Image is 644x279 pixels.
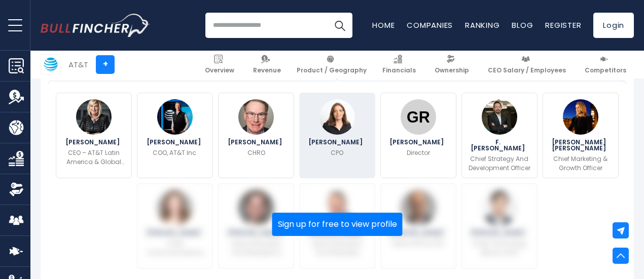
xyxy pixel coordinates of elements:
[580,51,631,78] a: Competitors
[471,230,528,236] span: [PERSON_NAME]
[483,51,570,78] a: CEO Salary / Employees
[228,139,285,145] span: [PERSON_NAME]
[512,20,533,30] a: Blog
[407,20,453,30] a: Companies
[380,93,456,178] a: Gopalan Ramanujam [PERSON_NAME] Director
[76,99,112,135] img: Lori Lee
[407,148,430,157] p: Director
[461,93,538,178] a: F. Thaddeus Arroyo F. [PERSON_NAME] Chief Strategy And Development Officer
[137,183,213,269] a: Krista Pilot [PERSON_NAME] Chief Communications Officer
[378,51,420,78] a: Financials
[96,55,115,74] a: +
[218,183,294,269] a: David R. McAtee II [PERSON_NAME] Senior Executive Vice President & General Counsel
[253,66,281,74] span: Revenue
[147,230,204,236] span: [PERSON_NAME]
[137,93,213,178] a: Jeff McElfresh [PERSON_NAME] COO, AT&T Inc.
[543,93,619,178] a: Kellyn Smith Kenny [PERSON_NAME] [PERSON_NAME] Chief Marketing & Growth Officer
[153,148,198,157] p: COO, AT&T Inc.
[382,66,416,74] span: Financials
[401,190,436,225] img: Pascal Desroches
[468,139,531,151] span: F. [PERSON_NAME]
[299,183,375,269] a: Ed Gillespie [PERSON_NAME] Senior Executive Vice President, External and Legislative Affairs
[468,154,531,173] p: Chief Strategy And Development Officer
[225,239,288,257] p: Senior Executive Vice President & General Counsel
[389,230,447,236] span: [PERSON_NAME]
[297,66,367,74] span: Product / Geography
[585,66,626,74] span: Competitors
[65,139,123,145] span: [PERSON_NAME]
[401,99,436,135] img: Gopalan Ramanujam
[62,148,125,167] p: CEO – AT&T Latin America & Global Marketing Officer
[205,66,234,74] span: Overview
[41,14,150,37] img: Bullfincher logo
[292,51,371,78] a: Product / Geography
[488,66,566,74] span: CEO Salary / Employees
[430,51,474,78] a: Ownership
[144,239,206,257] p: Chief Communications Officer
[308,230,366,236] span: [PERSON_NAME]
[68,59,88,70] div: AT&T
[9,182,24,197] img: Ownership
[563,99,598,135] img: Kellyn Smith Kenny
[482,99,517,135] img: F. Thaddeus Arroyo
[41,55,60,74] img: T logo
[147,139,204,145] span: [PERSON_NAME]
[549,139,612,151] span: [PERSON_NAME] [PERSON_NAME]
[468,239,531,257] p: Chief Technology Officer, AT&T Services, Inc.
[392,239,444,248] p: Senior EVP & CFO
[238,190,274,225] img: David R. McAtee II
[157,190,193,225] img: Krista Pilot
[461,183,538,269] a: Jeremy Legg [PERSON_NAME] Chief Technology Officer, AT&T Services, Inc.
[482,190,517,225] img: Jeremy Legg
[247,148,265,157] p: CHRO
[308,139,366,145] span: [PERSON_NAME]
[545,20,581,30] a: Register
[41,14,150,37] a: Go to homepage
[228,230,285,236] span: [PERSON_NAME]
[299,93,375,178] a: Michal Frenkel [PERSON_NAME] CPO
[248,51,285,78] a: Revenue
[372,20,395,30] a: Home
[389,139,447,145] span: [PERSON_NAME]
[380,183,456,269] a: Pascal Desroches [PERSON_NAME] Senior EVP & CFO
[435,66,469,74] span: Ownership
[56,93,132,178] a: Lori Lee [PERSON_NAME] CEO – AT&T Latin America & Global Marketing Officer
[319,99,355,135] img: Michal Frenkel
[238,99,274,135] img: Keith Jackson
[327,13,352,38] button: Search
[593,13,634,38] a: Login
[549,154,612,173] p: Chief Marketing & Growth Officer
[465,20,499,30] a: Ranking
[272,213,403,236] button: Sign up for free to view profile
[331,148,343,157] p: CPO
[306,239,369,257] p: Senior Executive Vice President, External and Legislative Affairs
[218,93,294,178] a: Keith Jackson [PERSON_NAME] CHRO
[157,99,193,135] img: Jeff McElfresh
[200,51,239,78] a: Overview
[319,190,355,225] img: Ed Gillespie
